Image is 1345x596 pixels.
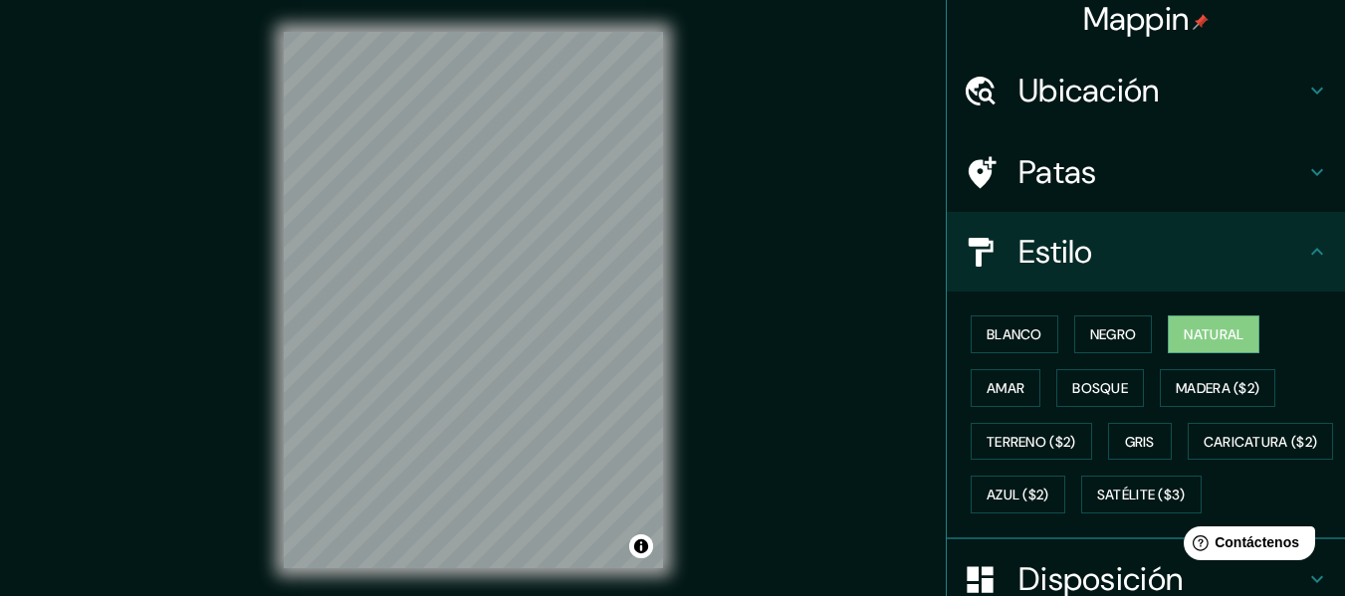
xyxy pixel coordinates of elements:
[947,51,1345,130] div: Ubicación
[1176,379,1259,397] font: Madera ($2)
[1072,379,1128,397] font: Bosque
[971,423,1092,461] button: Terreno ($2)
[1168,315,1259,353] button: Natural
[987,487,1049,504] font: Azul ($2)
[1097,487,1186,504] font: Satélite ($3)
[284,32,663,568] canvas: Mapa
[1168,518,1323,574] iframe: Lanzador de widgets de ayuda
[1108,423,1172,461] button: Gris
[987,379,1024,397] font: Amar
[1018,231,1093,273] font: Estilo
[1090,325,1137,343] font: Negro
[1160,369,1275,407] button: Madera ($2)
[1193,14,1209,30] img: pin-icon.png
[1188,423,1334,461] button: Caricatura ($2)
[1125,433,1155,451] font: Gris
[629,534,653,558] button: Activar o desactivar atribución
[971,315,1058,353] button: Blanco
[947,132,1345,212] div: Patas
[987,433,1076,451] font: Terreno ($2)
[987,325,1042,343] font: Blanco
[1056,369,1144,407] button: Bosque
[1204,433,1318,451] font: Caricatura ($2)
[1018,151,1097,193] font: Patas
[947,212,1345,292] div: Estilo
[971,369,1040,407] button: Amar
[1184,325,1243,343] font: Natural
[1081,476,1202,513] button: Satélite ($3)
[971,476,1065,513] button: Azul ($2)
[1074,315,1153,353] button: Negro
[1018,70,1160,111] font: Ubicación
